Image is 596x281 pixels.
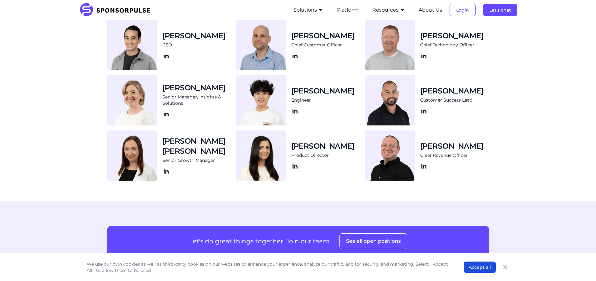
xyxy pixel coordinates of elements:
iframe: Chat Widget [565,251,596,281]
a: See all open positions [339,238,407,244]
h3: [PERSON_NAME] [420,86,483,96]
img: SponsorPulse [79,3,155,17]
button: See all open positions [339,233,407,249]
button: Login [450,4,476,16]
span: Chief Technology Officer [420,42,474,48]
button: Solutions [293,6,323,14]
h3: [PERSON_NAME] [291,86,354,96]
h3: [PERSON_NAME] [162,31,226,41]
h3: [PERSON_NAME] [291,31,354,41]
a: About Us [419,7,442,13]
p: We use our own cookies as well as third-party cookies on our websites to enhance your experience,... [87,261,451,273]
button: Accept all [464,262,496,273]
span: Senior Growth Manager [162,157,215,164]
p: Let's do great things together. Join our team [189,237,329,246]
span: Customer Success Lead [420,97,472,103]
a: Platform [337,7,359,13]
h3: [PERSON_NAME] [PERSON_NAME] [162,136,231,156]
button: Platform [337,6,359,14]
button: About Us [419,6,442,14]
span: Product Director [291,152,329,159]
h3: [PERSON_NAME] [420,31,483,41]
a: Login [450,7,476,13]
span: Chief Revenue Officer [420,152,468,159]
span: Chief Customer Officer [291,42,342,48]
button: Close [501,263,510,272]
button: Let's chat [483,4,517,16]
span: Engineer [291,97,311,103]
h3: [PERSON_NAME] [420,141,483,151]
button: Resources [372,6,405,14]
h3: [PERSON_NAME] [162,83,226,93]
span: CEO [162,42,172,48]
span: Senior Manager, Insights & Solutions [162,94,231,106]
a: Let's chat [483,7,517,13]
h3: [PERSON_NAME] [291,141,354,151]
